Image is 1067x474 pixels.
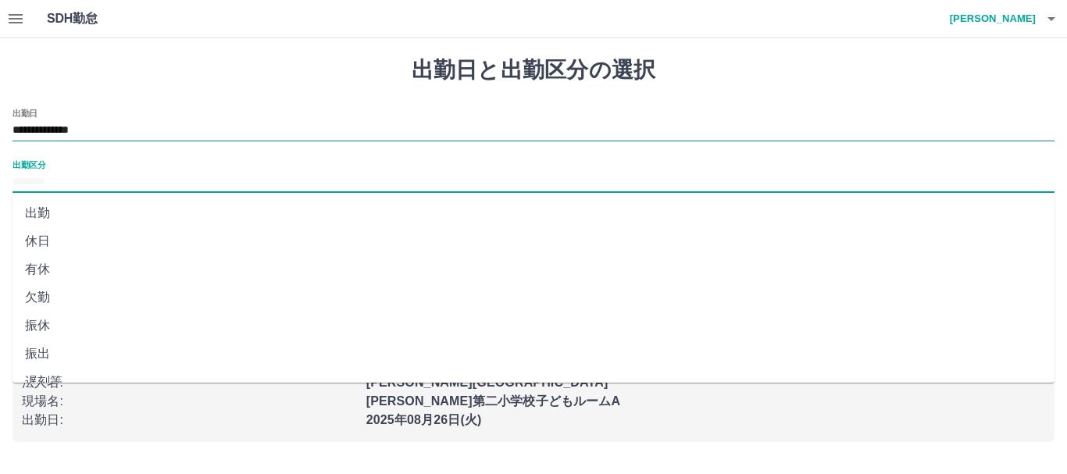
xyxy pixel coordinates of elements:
[12,199,1055,227] li: 出勤
[12,283,1055,312] li: 欠勤
[12,57,1055,84] h1: 出勤日と出勤区分の選択
[366,394,621,408] b: [PERSON_NAME]第二小学校子どもルームA
[12,159,45,170] label: 出勤区分
[12,312,1055,340] li: 振休
[12,368,1055,396] li: 遅刻等
[12,255,1055,283] li: 有休
[366,413,482,426] b: 2025年08月26日(火)
[12,107,37,119] label: 出勤日
[12,227,1055,255] li: 休日
[12,340,1055,368] li: 振出
[22,392,357,411] p: 現場名 :
[22,411,357,429] p: 出勤日 :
